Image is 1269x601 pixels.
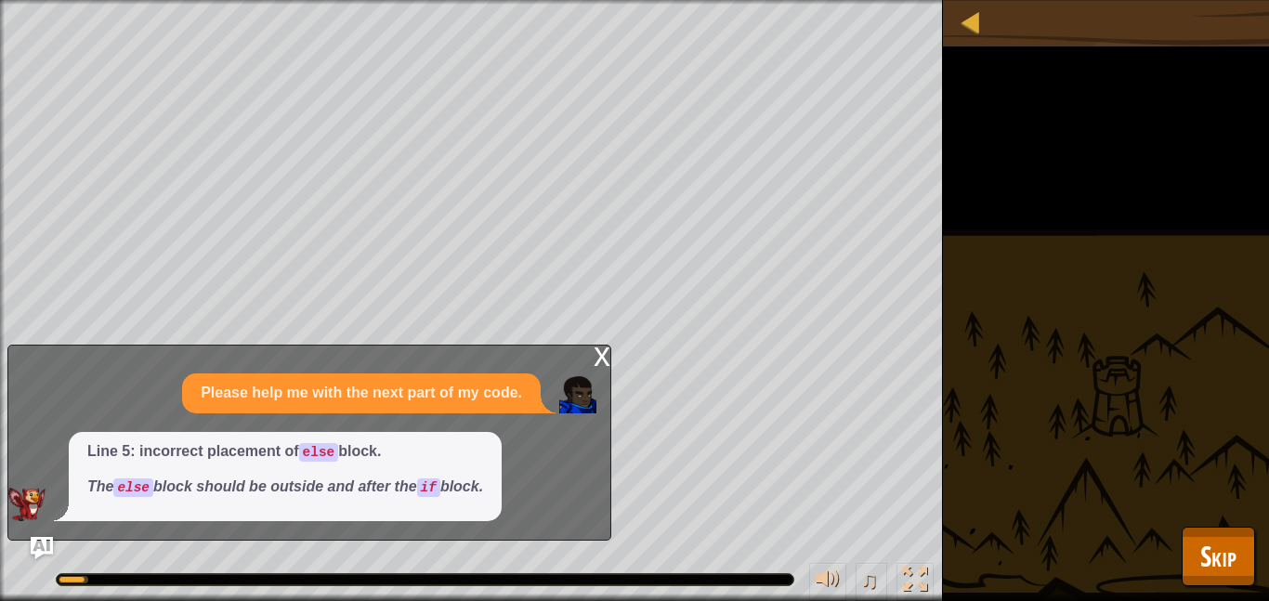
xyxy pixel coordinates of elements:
div: x [594,346,610,364]
code: else [299,443,339,462]
span: Skip [1200,537,1236,575]
code: if [417,478,440,497]
span: ♫ [859,566,878,594]
button: Skip [1182,527,1255,586]
em: The block should be outside and after the block. [87,478,483,494]
p: Please help me with the next part of my code. [201,383,522,404]
img: AI [8,488,46,521]
p: Line 5: incorrect placement of block. [87,441,483,463]
code: else [113,478,153,497]
button: Toggle fullscreen [896,563,934,601]
img: Player [559,376,596,413]
button: Ask AI [31,537,53,559]
button: Adjust volume [809,563,846,601]
button: ♫ [856,563,887,601]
